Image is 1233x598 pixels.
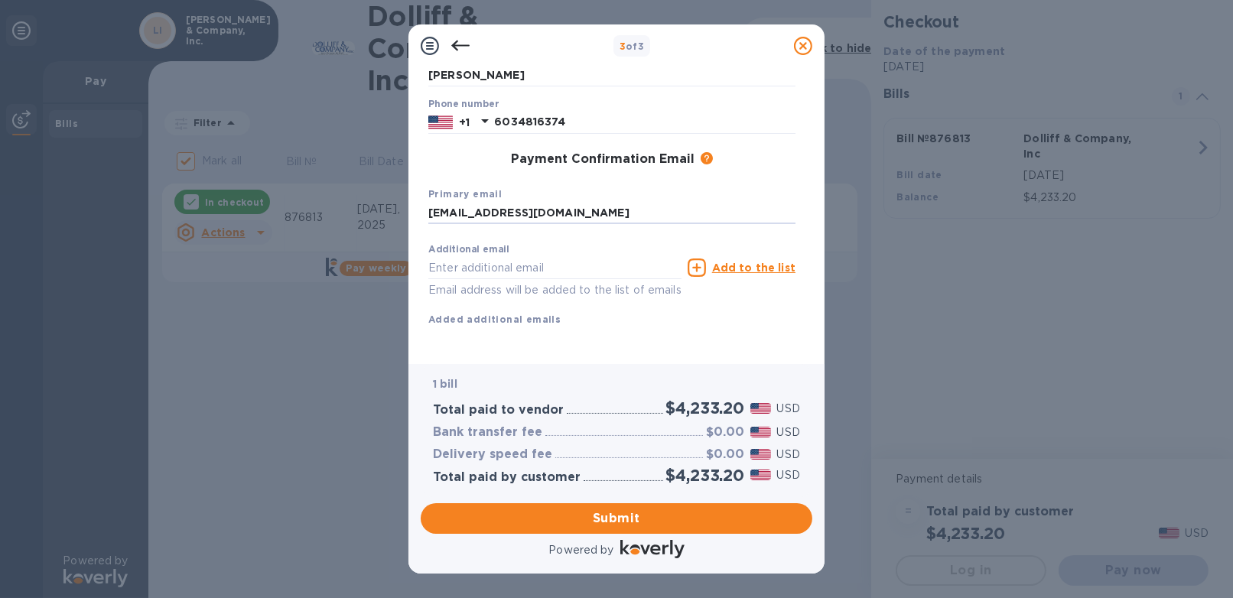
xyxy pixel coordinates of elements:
[428,63,795,86] input: Enter your last name
[750,470,771,480] img: USD
[620,41,645,52] b: of 3
[428,114,453,131] img: US
[494,111,795,134] input: Enter your phone number
[620,41,626,52] span: 3
[428,256,682,279] input: Enter additional email
[777,401,800,417] p: USD
[706,425,744,440] h3: $0.00
[433,378,457,390] b: 1 bill
[428,100,499,109] label: Phone number
[750,403,771,414] img: USD
[666,466,744,485] h2: $4,233.20
[777,467,800,483] p: USD
[428,188,502,200] b: Primary email
[433,509,800,528] span: Submit
[548,542,613,558] p: Powered by
[433,470,581,485] h3: Total paid by customer
[666,398,744,418] h2: $4,233.20
[433,425,542,440] h3: Bank transfer fee
[433,447,552,462] h3: Delivery speed fee
[428,202,795,225] input: Enter your primary name
[620,540,685,558] img: Logo
[428,314,561,325] b: Added additional emails
[712,262,795,274] u: Add to the list
[511,152,695,167] h3: Payment Confirmation Email
[777,424,800,440] p: USD
[750,449,771,460] img: USD
[428,245,509,255] label: Additional email
[706,447,744,462] h3: $0.00
[777,447,800,463] p: USD
[750,427,771,437] img: USD
[433,403,564,418] h3: Total paid to vendor
[421,503,812,534] button: Submit
[428,281,682,299] p: Email address will be added to the list of emails
[459,115,470,130] p: +1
